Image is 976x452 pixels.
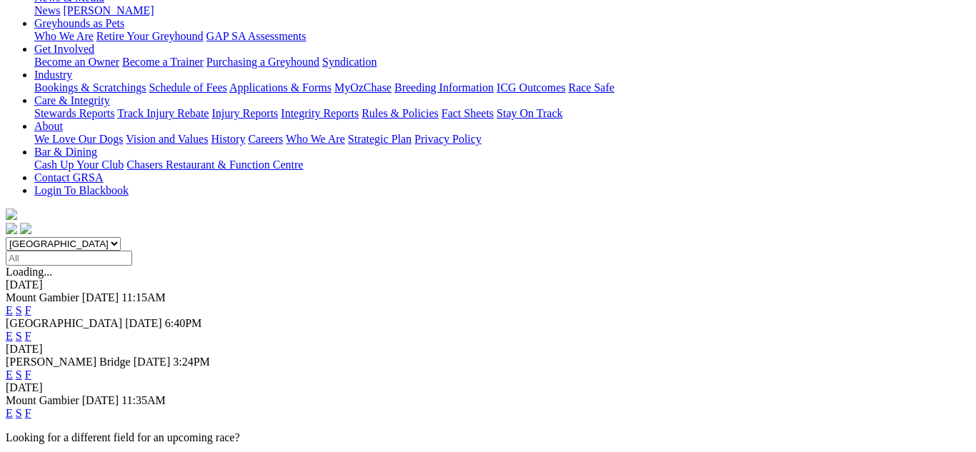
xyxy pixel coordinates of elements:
div: About [34,133,970,146]
a: Purchasing a Greyhound [206,56,319,68]
a: ICG Outcomes [497,81,565,94]
a: Privacy Policy [414,133,482,145]
span: Mount Gambier [6,291,79,303]
span: [PERSON_NAME] Bridge [6,356,131,368]
a: S [16,368,22,381]
a: Bookings & Scratchings [34,81,146,94]
a: Rules & Policies [362,107,439,119]
a: Contact GRSA [34,171,103,184]
span: [DATE] [82,394,119,406]
div: Care & Integrity [34,107,970,120]
a: Get Involved [34,43,94,55]
a: Cash Up Your Club [34,159,124,171]
a: GAP SA Assessments [206,30,307,42]
a: E [6,304,13,316]
a: About [34,120,63,132]
a: Become an Owner [34,56,119,68]
a: Greyhounds as Pets [34,17,124,29]
a: F [25,330,31,342]
a: Fact Sheets [442,107,494,119]
a: S [16,407,22,419]
a: E [6,330,13,342]
a: Industry [34,69,72,81]
a: S [16,330,22,342]
img: twitter.svg [20,223,31,234]
a: Bar & Dining [34,146,97,158]
input: Select date [6,251,132,266]
a: Track Injury Rebate [117,107,209,119]
img: facebook.svg [6,223,17,234]
a: S [16,304,22,316]
a: Stewards Reports [34,107,114,119]
a: F [25,304,31,316]
a: History [211,133,245,145]
span: 3:24PM [173,356,210,368]
span: 6:40PM [165,317,202,329]
div: Get Involved [34,56,970,69]
span: 11:35AM [121,394,166,406]
a: Who We Are [286,133,345,145]
a: MyOzChase [334,81,392,94]
a: Care & Integrity [34,94,110,106]
a: Retire Your Greyhound [96,30,204,42]
a: Stay On Track [497,107,562,119]
div: [DATE] [6,343,970,356]
a: Strategic Plan [348,133,412,145]
a: Become a Trainer [122,56,204,68]
span: [DATE] [134,356,171,368]
a: Schedule of Fees [149,81,226,94]
a: Careers [248,133,283,145]
a: Syndication [322,56,377,68]
div: [DATE] [6,278,970,291]
div: [DATE] [6,381,970,394]
a: Vision and Values [126,133,208,145]
a: F [25,407,31,419]
span: [DATE] [125,317,162,329]
span: [GEOGRAPHIC_DATA] [6,317,122,329]
div: Bar & Dining [34,159,970,171]
a: Applications & Forms [229,81,332,94]
a: We Love Our Dogs [34,133,123,145]
a: Race Safe [568,81,614,94]
a: Login To Blackbook [34,184,129,196]
div: Greyhounds as Pets [34,30,970,43]
span: [DATE] [82,291,119,303]
a: Integrity Reports [281,107,359,119]
a: Chasers Restaurant & Function Centre [126,159,303,171]
a: E [6,407,13,419]
p: Looking for a different field for an upcoming race? [6,431,970,444]
a: Injury Reports [211,107,278,119]
a: E [6,368,13,381]
a: News [34,4,60,16]
a: [PERSON_NAME] [63,4,154,16]
a: Who We Are [34,30,94,42]
a: Breeding Information [394,81,494,94]
div: News & Media [34,4,970,17]
span: Loading... [6,266,52,278]
span: 11:15AM [121,291,166,303]
span: Mount Gambier [6,394,79,406]
img: logo-grsa-white.png [6,209,17,220]
div: Industry [34,81,970,94]
a: F [25,368,31,381]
